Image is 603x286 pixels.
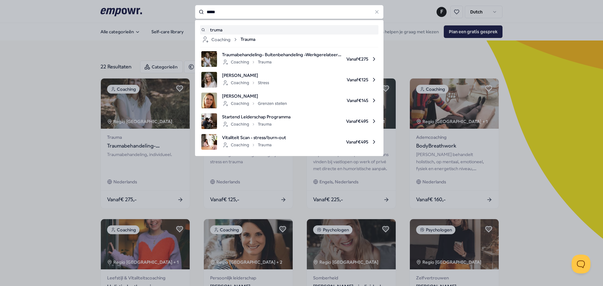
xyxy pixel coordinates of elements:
a: product imageTraumabehandeling- Buitenbehandeling -Werkgerelateerd traumaCoachingTraumaVanaf€275 [201,51,377,67]
div: Coaching Trauma [222,58,272,66]
img: product image [201,93,217,108]
span: [PERSON_NAME] [222,72,269,79]
span: Traumabehandeling- Buitenbehandeling -Werkgerelateerd trauma [222,51,341,58]
span: Vanaf € 495 [296,113,377,129]
div: Coaching Grenzen stellen [222,100,287,107]
a: truma [201,26,377,33]
span: Vanaf € 275 [346,51,377,67]
img: product image [201,134,217,150]
span: Vanaf € 495 [291,134,377,150]
span: Trauma [241,36,255,43]
div: Coaching [201,36,238,43]
div: Coaching Stress [222,79,269,87]
span: Vitaliteit Scan - stress/burn-out [222,134,286,141]
div: Coaching Trauma [222,121,272,128]
a: product imageVitaliteit Scan - stress/burn-outCoachingTraumaVanaf€495 [201,134,377,150]
img: product image [201,72,217,88]
iframe: Help Scout Beacon - Open [572,255,590,273]
a: product image[PERSON_NAME]CoachingGrenzen stellenVanaf€145 [201,93,377,108]
img: product image [201,113,217,129]
div: Coaching Trauma [222,141,272,149]
span: [PERSON_NAME] [222,93,287,100]
span: Startend Leiderschap Programma [222,113,291,120]
a: CoachingTrauma [201,36,377,43]
a: product imageStartend Leiderschap ProgrammaCoachingTraumaVanaf€495 [201,113,377,129]
img: product image [201,51,217,67]
span: Vanaf € 125 [274,72,377,88]
input: Search for products, categories or subcategories [195,5,383,19]
span: Vanaf € 145 [292,93,377,108]
a: product image[PERSON_NAME]CoachingStressVanaf€125 [201,72,377,88]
